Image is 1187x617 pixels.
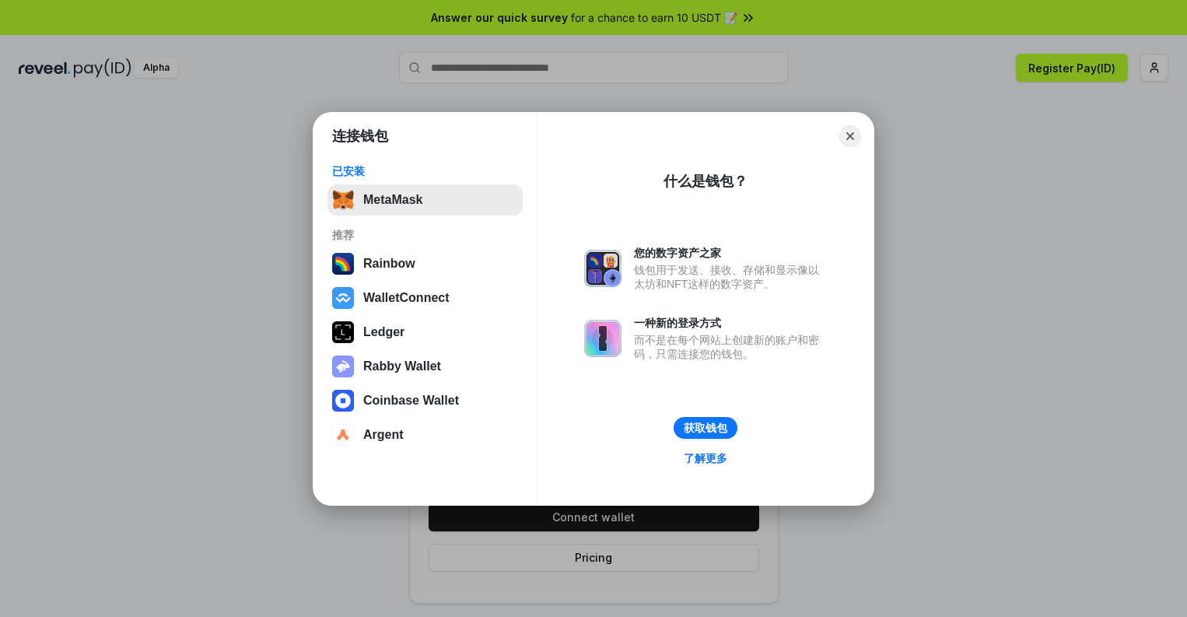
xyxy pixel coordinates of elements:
button: MetaMask [327,184,523,216]
img: svg+xml,%3Csvg%20width%3D%22120%22%20height%3D%22120%22%20viewBox%3D%220%200%20120%20120%22%20fil... [332,253,354,275]
img: svg+xml,%3Csvg%20width%3D%2228%22%20height%3D%2228%22%20viewBox%3D%220%200%2028%2028%22%20fill%3D... [332,424,354,446]
div: 一种新的登录方式 [634,316,827,330]
div: 已安装 [332,164,518,178]
img: svg+xml,%3Csvg%20fill%3D%22none%22%20height%3D%2233%22%20viewBox%3D%220%200%2035%2033%22%20width%... [332,189,354,211]
img: svg+xml,%3Csvg%20width%3D%2228%22%20height%3D%2228%22%20viewBox%3D%220%200%2028%2028%22%20fill%3D... [332,287,354,309]
button: 获取钱包 [674,417,737,439]
div: WalletConnect [363,291,450,305]
img: svg+xml,%3Csvg%20xmlns%3D%22http%3A%2F%2Fwww.w3.org%2F2000%2Fsvg%22%20width%3D%2228%22%20height%3... [332,321,354,343]
div: MetaMask [363,193,422,207]
button: Close [839,125,861,147]
button: Ledger [327,317,523,348]
button: Coinbase Wallet [327,385,523,416]
div: 获取钱包 [684,421,727,435]
div: Coinbase Wallet [363,394,459,408]
button: Rabby Wallet [327,351,523,382]
button: Rainbow [327,248,523,279]
div: Argent [363,428,404,442]
img: svg+xml,%3Csvg%20xmlns%3D%22http%3A%2F%2Fwww.w3.org%2F2000%2Fsvg%22%20fill%3D%22none%22%20viewBox... [332,356,354,377]
button: WalletConnect [327,282,523,314]
img: svg+xml,%3Csvg%20xmlns%3D%22http%3A%2F%2Fwww.w3.org%2F2000%2Fsvg%22%20fill%3D%22none%22%20viewBox... [584,320,622,357]
div: 了解更多 [684,451,727,465]
div: 什么是钱包？ [664,172,748,191]
h1: 连接钱包 [332,127,388,145]
img: svg+xml,%3Csvg%20xmlns%3D%22http%3A%2F%2Fwww.w3.org%2F2000%2Fsvg%22%20fill%3D%22none%22%20viewBox... [584,250,622,287]
button: Argent [327,419,523,450]
div: Ledger [363,325,404,339]
div: 您的数字资产之家 [634,246,827,260]
div: 推荐 [332,228,518,242]
div: 钱包用于发送、接收、存储和显示像以太坊和NFT这样的数字资产。 [634,263,827,291]
div: 而不是在每个网站上创建新的账户和密码，只需连接您的钱包。 [634,333,827,361]
img: svg+xml,%3Csvg%20width%3D%2228%22%20height%3D%2228%22%20viewBox%3D%220%200%2028%2028%22%20fill%3D... [332,390,354,412]
div: Rabby Wallet [363,359,441,373]
a: 了解更多 [674,448,737,468]
div: Rainbow [363,257,415,271]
